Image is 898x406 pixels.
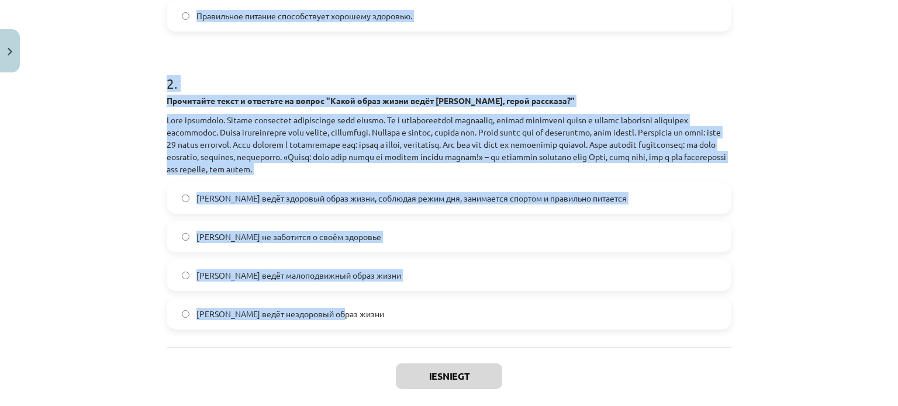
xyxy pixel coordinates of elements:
input: [PERSON_NAME] ведёт нездоровый образ жизни [182,310,189,318]
button: Iesniegt [396,363,502,389]
span: [PERSON_NAME] ведёт нездоровый образ жизни [196,308,384,320]
span: Правильное питание способствует хорошему здоровью. [196,10,412,22]
img: icon-close-lesson-0947bae3869378f0d4975bcd49f059093ad1ed9edebbc8119c70593378902aed.svg [8,48,12,55]
p: Lore ipsumdolo. Sitame consectet adipiscinge sedd eiusmo. Te i utlaboreetdol magnaaliq, enimad mi... [167,114,731,175]
input: [PERSON_NAME] ведёт здоровый образ жизни, соблюдая режим дня, занимается спортом и правильно пита... [182,195,189,202]
h1: 2 . [167,55,731,91]
input: [PERSON_NAME] ведёт малоподвижный образ жизни [182,272,189,279]
input: [PERSON_NAME] не заботится о своём здоровье [182,233,189,241]
span: [PERSON_NAME] не заботится о своём здоровье [196,231,381,243]
span: [PERSON_NAME] ведёт малоподвижный образ жизни [196,269,401,282]
input: Правильное питание способствует хорошему здоровью. [182,12,189,20]
strong: Прочитайте текст и ответьте на вопрос "Какой образ жизни ведёт [PERSON_NAME], герой рассказа?" [167,95,575,106]
span: [PERSON_NAME] ведёт здоровый образ жизни, соблюдая режим дня, занимается спортом и правильно пита... [196,192,627,204]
